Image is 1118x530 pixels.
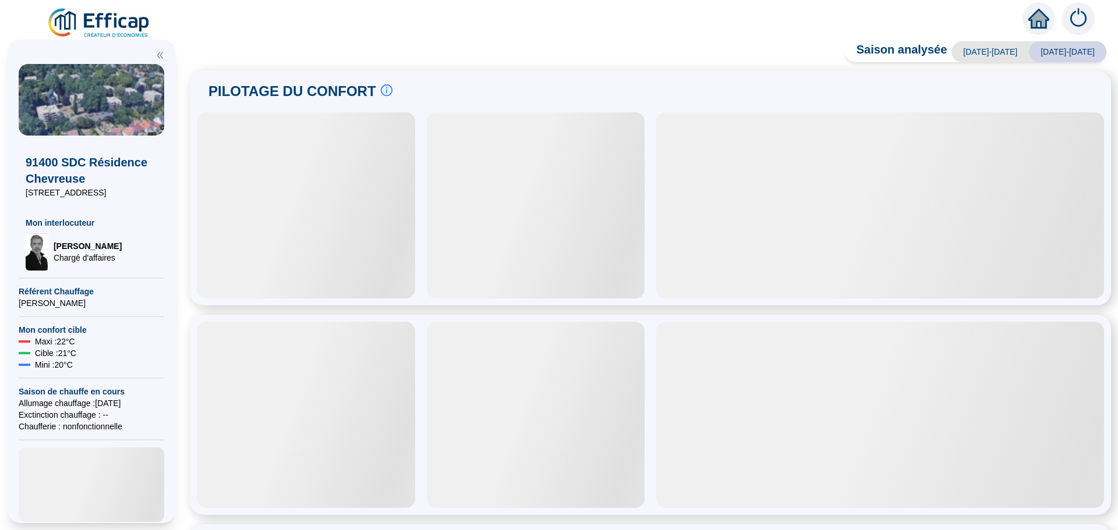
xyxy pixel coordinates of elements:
img: Chargé d'affaires [26,233,49,271]
span: Mini : 20 °C [35,359,73,371]
span: Référent Chauffage [19,286,164,297]
span: [STREET_ADDRESS] [26,187,157,198]
img: efficap energie logo [47,7,152,40]
span: Allumage chauffage : [DATE] [19,397,164,409]
span: [DATE]-[DATE] [951,41,1029,62]
span: [PERSON_NAME] [19,297,164,309]
span: Cible : 21 °C [35,347,76,359]
span: 91400 SDC Résidence Chevreuse [26,154,157,187]
span: Saison analysée [845,41,947,62]
span: Chaufferie : non fonctionnelle [19,421,164,432]
img: alerts [1062,2,1095,35]
span: home [1028,8,1049,29]
span: PILOTAGE DU CONFORT [208,82,376,101]
span: Mon confort cible [19,324,164,336]
span: Chargé d'affaires [54,252,122,264]
span: info-circle [381,84,392,96]
span: double-left [156,51,164,59]
span: [PERSON_NAME] [54,240,122,252]
span: [DATE]-[DATE] [1029,41,1106,62]
span: Saison de chauffe en cours [19,386,164,397]
span: Exctinction chauffage : -- [19,409,164,421]
span: Maxi : 22 °C [35,336,75,347]
span: Mon interlocuteur [26,217,157,229]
